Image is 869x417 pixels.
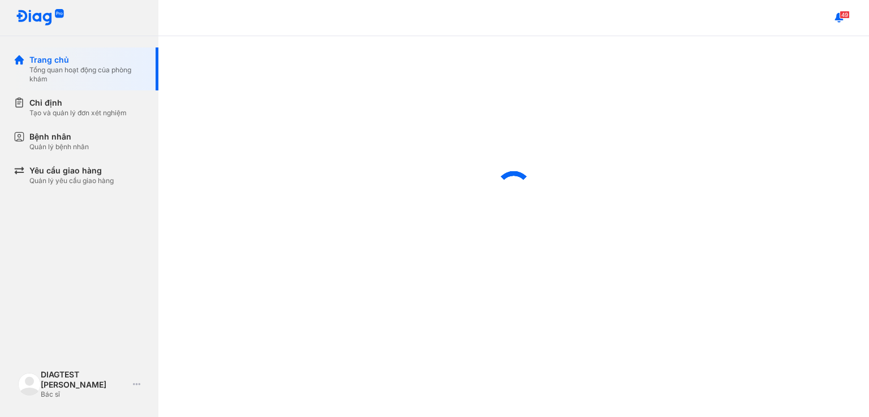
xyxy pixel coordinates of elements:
[29,165,114,176] div: Yêu cầu giao hàng
[18,373,41,396] img: logo
[16,9,64,27] img: logo
[29,66,145,84] div: Tổng quan hoạt động của phòng khám
[29,108,127,118] div: Tạo và quản lý đơn xét nghiệm
[41,370,128,390] div: DIAGTEST [PERSON_NAME]
[29,142,89,151] div: Quản lý bệnh nhân
[840,11,850,19] span: 49
[29,54,145,66] div: Trang chủ
[29,131,89,142] div: Bệnh nhân
[29,176,114,185] div: Quản lý yêu cầu giao hàng
[41,390,128,399] div: Bác sĩ
[29,97,127,108] div: Chỉ định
